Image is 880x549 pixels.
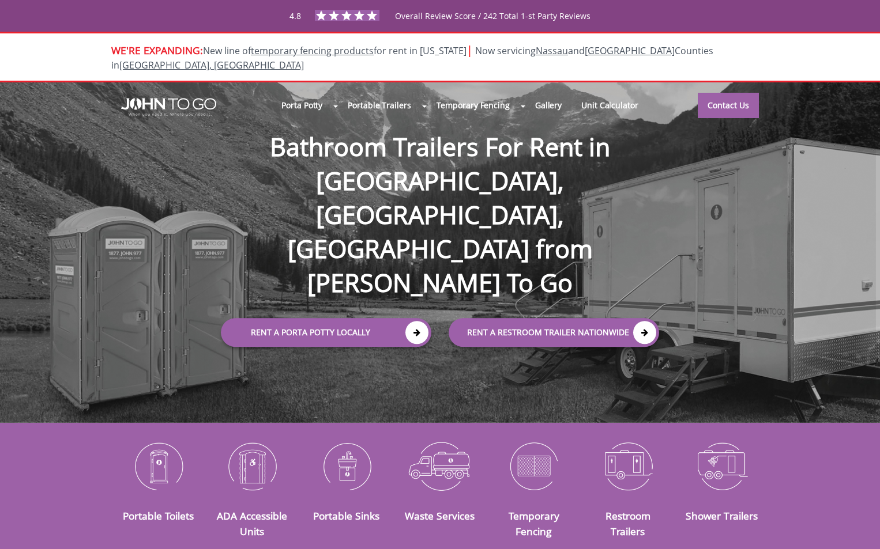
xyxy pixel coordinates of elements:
a: Temporary Fencing [427,93,520,118]
a: Unit Calculator [571,93,648,118]
a: [GEOGRAPHIC_DATA] [585,44,675,57]
a: Gallery [525,93,571,118]
a: Temporary Fencing [509,509,559,537]
a: temporary fencing products [251,44,374,57]
span: New line of for rent in [US_STATE] [111,44,713,71]
a: Rent a Porta Potty Locally [221,318,431,347]
a: Nassau [536,44,568,57]
a: Waste Services [405,509,475,523]
a: Portable Trailers [338,93,420,118]
img: JOHN to go [121,98,216,116]
span: | [467,42,473,58]
a: Portable Sinks [313,509,379,523]
a: [GEOGRAPHIC_DATA], [GEOGRAPHIC_DATA] [119,59,304,71]
span: Overall Review Score / 242 Total 1-st Party Reviews [395,10,591,44]
img: Portable-Toilets-icon_N.png [120,436,197,496]
a: Portable Toilets [123,509,194,523]
a: Porta Potty [272,93,332,118]
a: Shower Trailers [686,509,758,523]
img: Portable-Sinks-icon_N.png [308,436,385,496]
span: WE'RE EXPANDING: [111,43,203,57]
a: Contact Us [698,93,759,118]
img: Shower-Trailers-icon_N.png [683,436,760,496]
span: 4.8 [289,10,301,21]
img: ADA-Accessible-Units-icon_N.png [214,436,291,496]
a: Restroom Trailers [606,509,650,537]
img: Waste-Services-icon_N.png [402,436,479,496]
h1: Bathroom Trailers For Rent in [GEOGRAPHIC_DATA], [GEOGRAPHIC_DATA], [GEOGRAPHIC_DATA] from [PERSO... [209,93,671,300]
span: Now servicing and Counties in [111,44,713,71]
a: ADA Accessible Units [217,509,287,537]
img: Restroom-Trailers-icon_N.png [589,436,666,496]
a: rent a RESTROOM TRAILER Nationwide [449,318,659,347]
img: Temporary-Fencing-cion_N.png [495,436,572,496]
